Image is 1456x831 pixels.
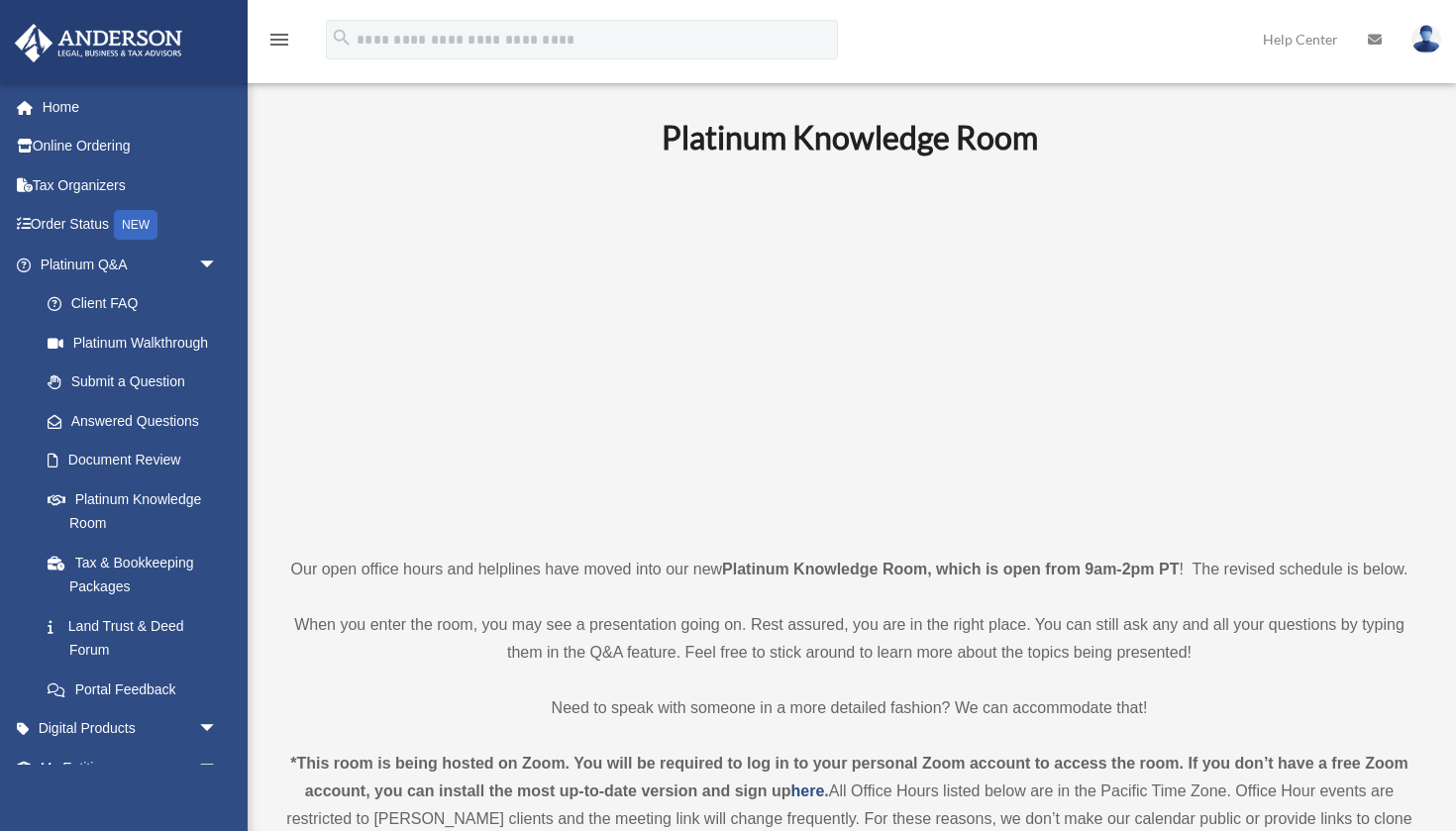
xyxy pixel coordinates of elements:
[824,782,828,799] strong: .
[28,606,248,670] a: Land Trust & Deed Forum
[14,748,248,787] a: My Entitiesarrow_drop_down
[553,184,1147,519] iframe: 231110_Toby_KnowledgeRoom
[28,441,248,480] a: Document Review
[198,709,238,750] span: arrow_drop_down
[28,284,248,324] a: Client FAQ
[198,245,238,285] span: arrow_drop_down
[28,479,238,543] a: Platinum Knowledge Room
[114,210,157,240] div: NEW
[267,35,291,52] a: menu
[14,245,248,284] a: Platinum Q&Aarrow_drop_down
[14,205,248,246] a: Order StatusNEW
[28,363,248,402] a: Submit a Question
[198,748,238,788] span: arrow_drop_down
[28,401,248,441] a: Answered Questions
[662,118,1038,156] b: Platinum Knowledge Room
[722,561,1179,577] strong: Platinum Knowledge Room, which is open from 9am-2pm PT
[14,165,248,205] a: Tax Organizers
[282,556,1416,583] p: Our open office hours and helplines have moved into our new ! The revised schedule is below.
[791,782,825,799] a: here
[14,127,248,166] a: Online Ordering
[9,24,188,62] img: Anderson Advisors Platinum Portal
[331,27,353,49] i: search
[290,755,1407,799] strong: *This room is being hosted on Zoom. You will be required to log in to your personal Zoom account ...
[282,694,1416,722] p: Need to speak with someone in a more detailed fashion? We can accommodate that!
[28,670,248,709] a: Portal Feedback
[14,87,248,127] a: Home
[28,323,248,363] a: Platinum Walkthrough
[267,28,291,52] i: menu
[1411,25,1441,53] img: User Pic
[28,543,248,606] a: Tax & Bookkeeping Packages
[282,611,1416,667] p: When you enter the room, you may see a presentation going on. Rest assured, you are in the right ...
[14,709,248,749] a: Digital Productsarrow_drop_down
